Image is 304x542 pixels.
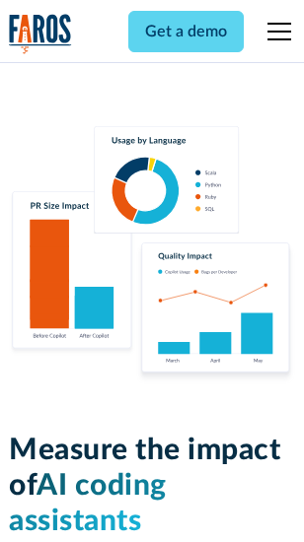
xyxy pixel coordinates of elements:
img: Charts tracking GitHub Copilot's usage and impact on velocity and quality [9,126,295,385]
h1: Measure the impact of [9,433,295,539]
a: home [9,14,72,54]
span: AI coding assistants [9,471,167,536]
img: Logo of the analytics and reporting company Faros. [9,14,72,54]
a: Get a demo [128,11,244,52]
div: menu [256,8,295,55]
